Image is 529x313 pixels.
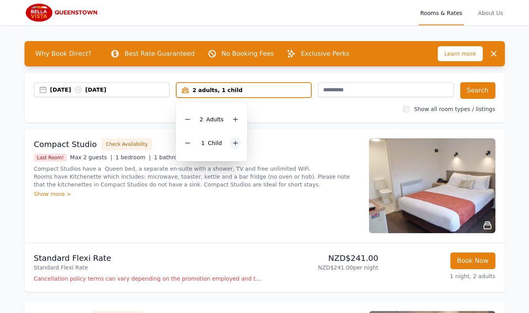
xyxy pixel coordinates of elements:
div: [DATE] [DATE] [50,86,169,94]
div: 2 adults, 1 child [177,86,311,94]
h3: Compact Studio [34,139,97,150]
span: 2 [200,116,203,123]
button: Search [460,82,495,99]
p: Standard Flexi Rate [34,253,262,264]
p: Exclusive Perks [301,49,349,58]
span: 1 bathroom | [154,154,192,160]
span: Why Book Direct? [29,46,98,62]
label: Show all room types / listings [414,106,495,112]
p: Standard Flexi Rate [34,264,262,272]
p: Compact Studios have a Queen bed, a separate en-suite with a shower, TV and free unlimited WiFi. ... [34,165,360,189]
span: 1 [201,140,205,146]
span: Child [208,140,222,146]
p: NZD$241.00 per night [268,264,378,272]
p: 1 night, 2 adults [385,272,495,280]
div: Show more > [34,190,360,198]
p: Cancellation policy terms can vary depending on the promotion employed and the time of stay of th... [34,275,262,283]
span: Learn more [438,46,483,61]
button: Check Availability [102,138,152,150]
span: Max 2 guests | [70,154,112,160]
img: Bella Vista Queenstown [24,3,100,22]
p: NZD$241.00 [268,253,378,264]
button: Book Now [450,253,495,269]
span: Last Room! [34,154,67,162]
span: 1 bedroom | [115,154,151,160]
p: Best Rate Guaranteed [124,49,194,58]
p: No Booking Fees [222,49,274,58]
span: Adult s [206,116,224,123]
